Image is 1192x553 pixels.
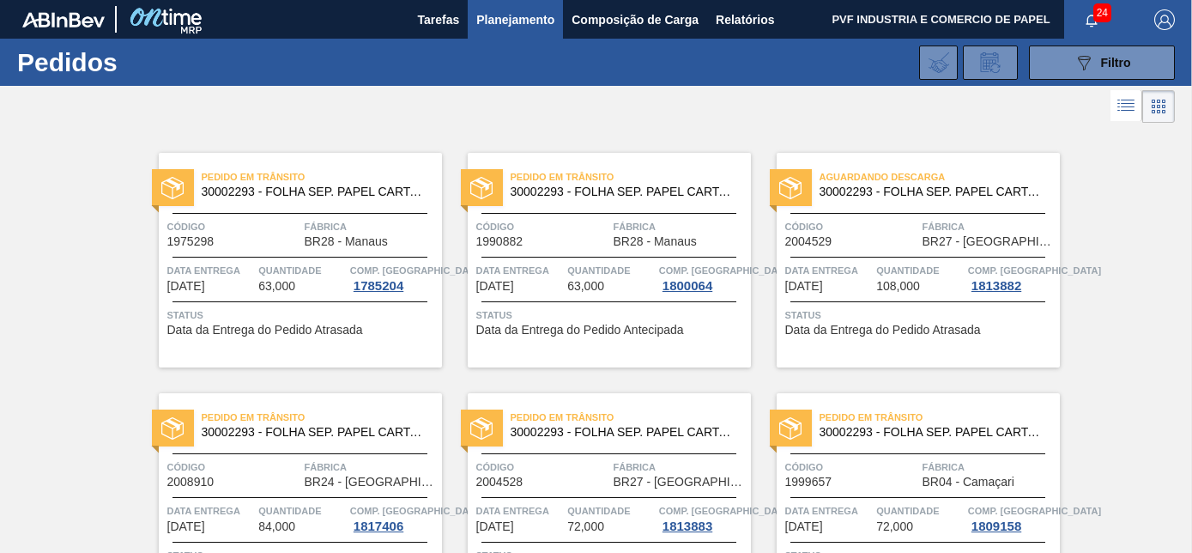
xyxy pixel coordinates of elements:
span: Fábrica [614,218,747,235]
span: Quantidade [258,502,346,520]
span: 30002293 - FOLHA SEP. PAPEL CARTAO 1200x1000M 350g [820,426,1046,439]
div: Visão em Cards [1142,90,1175,123]
div: 1817406 [350,520,407,533]
span: Fábrica [305,459,438,476]
span: Pedido em Trânsito [511,409,751,426]
a: Comp. [GEOGRAPHIC_DATA]1800064 [659,262,747,293]
span: Fábrica [614,459,747,476]
span: 63,000 [258,280,295,293]
div: 1809158 [968,520,1025,533]
span: Data entrega [167,502,255,520]
span: Data entrega [785,262,873,279]
a: Comp. [GEOGRAPHIC_DATA]1785204 [350,262,438,293]
a: statusAguardando Descarga30002293 - FOLHA SEP. PAPEL CARTAO 1200x1000M 350gCódigo2004529FábricaBR... [751,153,1060,368]
span: Quantidade [567,502,655,520]
button: Filtro [1029,46,1175,80]
span: 28/08/2025 [167,280,205,293]
img: status [779,177,802,199]
img: TNhmsLtSVTkK8tSr43FrP2fwEKptu5GPRR3wAAAABJRU5ErkJggg== [22,12,105,27]
span: BR28 - Manaus [305,235,388,248]
button: Notificações [1064,8,1119,32]
span: Data entrega [167,262,255,279]
span: Código [167,459,300,476]
span: Data entrega [785,502,873,520]
span: 2004529 [785,235,832,248]
span: 72,000 [567,520,604,533]
span: 1975298 [167,235,215,248]
img: status [161,177,184,199]
span: Código [785,218,918,235]
span: 30002293 - FOLHA SEP. PAPEL CARTAO 1200x1000M 350g [511,426,737,439]
span: Fábrica [305,218,438,235]
span: 1990882 [476,235,523,248]
div: 1813883 [659,520,716,533]
span: Status [476,307,747,324]
img: status [779,417,802,440]
span: Comp. Carga [659,502,792,520]
span: 30002293 - FOLHA SEP. PAPEL CARTAO 1200x1000M 350g [202,426,428,439]
span: 14/09/2025 [476,520,514,533]
span: 30002293 - FOLHA SEP. PAPEL CARTAO 1200x1000M 350g [202,185,428,198]
span: Comp. Carga [659,262,792,279]
span: Código [476,218,609,235]
span: Comp. Carga [350,262,483,279]
div: Solicitação de Revisão de Pedidos [963,46,1018,80]
span: Código [785,459,918,476]
span: 72,000 [876,520,913,533]
span: Data da Entrega do Pedido Antecipada [476,324,684,337]
a: Comp. [GEOGRAPHIC_DATA]1809158 [968,502,1056,533]
img: Logout [1154,9,1175,30]
span: Pedido em Trânsito [511,168,751,185]
span: Comp. Carga [968,502,1101,520]
a: statusPedido em Trânsito30002293 - FOLHA SEP. PAPEL CARTAO 1200x1000M 350gCódigo1990882FábricaBR2... [442,153,751,368]
h1: Pedidos [17,52,258,72]
span: Data entrega [476,262,564,279]
img: status [470,417,493,440]
span: Data entrega [476,502,564,520]
div: 1800064 [659,279,716,293]
span: Código [167,218,300,235]
span: Pedido em Trânsito [202,409,442,426]
div: 1813882 [968,279,1025,293]
span: BR04 - Camaçari [923,476,1014,489]
span: Tarefas [417,9,459,30]
span: BR27 - Nova Minas [614,476,747,489]
a: Comp. [GEOGRAPHIC_DATA]1817406 [350,502,438,533]
span: 108,000 [876,280,920,293]
div: Importar Negociações dos Pedidos [919,46,958,80]
span: Comp. Carga [968,262,1101,279]
span: 2008910 [167,476,215,489]
span: 30002293 - FOLHA SEP. PAPEL CARTAO 1200x1000M 350g [820,185,1046,198]
a: statusPedido em Trânsito30002293 - FOLHA SEP. PAPEL CARTAO 1200x1000M 350gCódigo1975298FábricaBR2... [133,153,442,368]
span: Status [167,307,438,324]
span: Quantidade [876,502,964,520]
span: 24 [1093,3,1111,22]
span: 29/08/2025 [476,280,514,293]
span: Status [785,307,1056,324]
span: Quantidade [258,262,346,279]
span: Planejamento [476,9,554,30]
span: Comp. Carga [350,502,483,520]
span: Fábrica [923,459,1056,476]
span: 14/09/2025 [167,520,205,533]
a: Comp. [GEOGRAPHIC_DATA]1813883 [659,502,747,533]
span: BR27 - Nova Minas [923,235,1056,248]
span: 09/09/2025 [785,280,823,293]
span: Quantidade [876,262,964,279]
span: Quantidade [567,262,655,279]
span: Data da Entrega do Pedido Atrasada [167,324,363,337]
span: 1999657 [785,476,832,489]
span: Pedido em Trânsito [820,409,1060,426]
span: Aguardando Descarga [820,168,1060,185]
span: 84,000 [258,520,295,533]
span: 63,000 [567,280,604,293]
span: Pedido em Trânsito [202,168,442,185]
span: 16/09/2025 [785,520,823,533]
span: 30002293 - FOLHA SEP. PAPEL CARTAO 1200x1000M 350g [511,185,737,198]
span: Fábrica [923,218,1056,235]
span: Relatórios [716,9,774,30]
span: Código [476,459,609,476]
a: Comp. [GEOGRAPHIC_DATA]1813882 [968,262,1056,293]
img: status [470,177,493,199]
span: 2004528 [476,476,523,489]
